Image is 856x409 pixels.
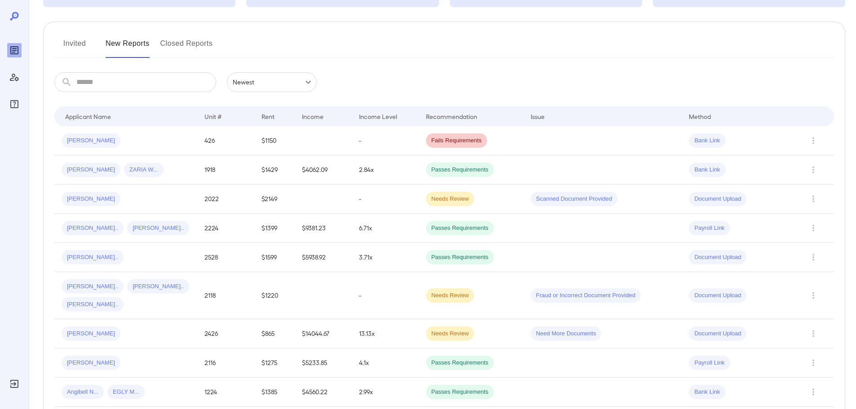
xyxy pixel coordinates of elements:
[254,348,294,378] td: $1275
[107,388,145,396] span: EGLY M...
[689,166,725,174] span: Bank Link
[806,221,821,235] button: Row Actions
[254,378,294,407] td: $1385
[65,111,111,122] div: Applicant Name
[352,243,419,272] td: 3.71x
[254,243,294,272] td: $1599
[127,282,189,291] span: [PERSON_NAME]..
[62,136,120,145] span: [PERSON_NAME]
[62,300,124,309] span: [PERSON_NAME]..
[352,378,419,407] td: 2.99x
[254,319,294,348] td: $865
[352,272,419,319] td: -
[426,166,494,174] span: Passes Requirements
[160,36,213,58] button: Closed Reports
[62,195,120,203] span: [PERSON_NAME]
[254,126,294,155] td: $1150
[689,195,746,203] span: Document Upload
[197,378,254,407] td: 1224
[806,133,821,148] button: Row Actions
[295,348,352,378] td: $5233.85
[254,272,294,319] td: $1220
[295,319,352,348] td: $14044.67
[352,185,419,214] td: -
[204,111,222,122] div: Unit #
[62,330,120,338] span: [PERSON_NAME]
[62,359,120,367] span: [PERSON_NAME]
[124,166,164,174] span: ZARIA W...
[531,291,641,300] span: Fraud or Incorrect Document Provided
[197,272,254,319] td: 2118
[426,253,494,262] span: Passes Requirements
[426,291,475,300] span: Needs Review
[689,330,746,338] span: Document Upload
[54,36,95,58] button: Invited
[7,377,22,391] div: Log Out
[806,250,821,264] button: Row Actions
[806,385,821,399] button: Row Actions
[426,388,494,396] span: Passes Requirements
[197,319,254,348] td: 2426
[689,388,725,396] span: Bank Link
[197,214,254,243] td: 2224
[302,111,324,122] div: Income
[426,359,494,367] span: Passes Requirements
[806,356,821,370] button: Row Actions
[689,111,711,122] div: Method
[352,126,419,155] td: -
[62,224,124,233] span: [PERSON_NAME]..
[352,155,419,185] td: 2.84x
[426,195,475,203] span: Needs Review
[295,378,352,407] td: $4560.22
[295,243,352,272] td: $5938.92
[426,224,494,233] span: Passes Requirements
[689,136,725,145] span: Bank Link
[254,185,294,214] td: $2149
[806,326,821,341] button: Row Actions
[426,111,477,122] div: Recommendation
[806,163,821,177] button: Row Actions
[689,253,746,262] span: Document Upload
[227,72,317,92] div: Newest
[62,282,124,291] span: [PERSON_NAME]..
[262,111,276,122] div: Rent
[197,243,254,272] td: 2528
[806,192,821,206] button: Row Actions
[352,319,419,348] td: 13.13x
[295,214,352,243] td: $9381.23
[62,253,124,262] span: [PERSON_NAME]..
[426,330,475,338] span: Needs Review
[352,348,419,378] td: 4.1x
[359,111,397,122] div: Income Level
[531,111,545,122] div: Issue
[689,224,730,233] span: Payroll Link
[7,97,22,111] div: FAQ
[254,214,294,243] td: $1399
[531,330,602,338] span: Need More Documents
[127,224,189,233] span: [PERSON_NAME]..
[197,185,254,214] td: 2022
[62,166,120,174] span: [PERSON_NAME]
[426,136,487,145] span: Fails Requirements
[197,155,254,185] td: 1918
[7,70,22,84] div: Manage Users
[197,126,254,155] td: 426
[197,348,254,378] td: 2116
[295,155,352,185] td: $4062.09
[7,43,22,57] div: Reports
[106,36,150,58] button: New Reports
[531,195,617,203] span: Scanned Document Provided
[254,155,294,185] td: $1429
[689,359,730,367] span: Payroll Link
[352,214,419,243] td: 6.71x
[806,288,821,303] button: Row Actions
[62,388,104,396] span: Angibell N...
[689,291,746,300] span: Document Upload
